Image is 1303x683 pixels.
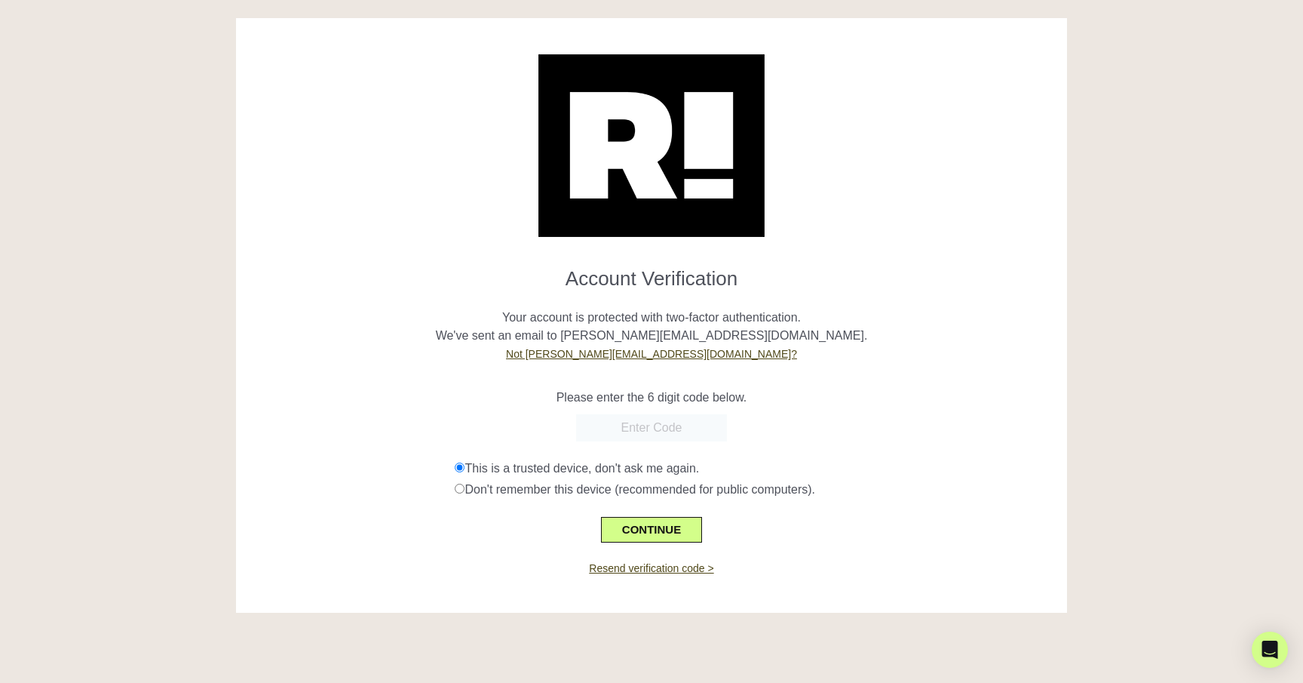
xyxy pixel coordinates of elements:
a: Not [PERSON_NAME][EMAIL_ADDRESS][DOMAIN_NAME]? [506,348,797,360]
button: CONTINUE [601,517,702,543]
p: Your account is protected with two-factor authentication. We've sent an email to [PERSON_NAME][EM... [247,291,1056,363]
div: This is a trusted device, don't ask me again. [455,460,1055,478]
div: Don't remember this device (recommended for public computers). [455,481,1055,499]
div: Open Intercom Messenger [1252,632,1288,668]
h1: Account Verification [247,255,1056,291]
input: Enter Code [576,414,727,441]
a: Resend verification code > [589,562,713,574]
img: Retention.com [538,54,765,237]
p: Please enter the 6 digit code below. [247,389,1056,407]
